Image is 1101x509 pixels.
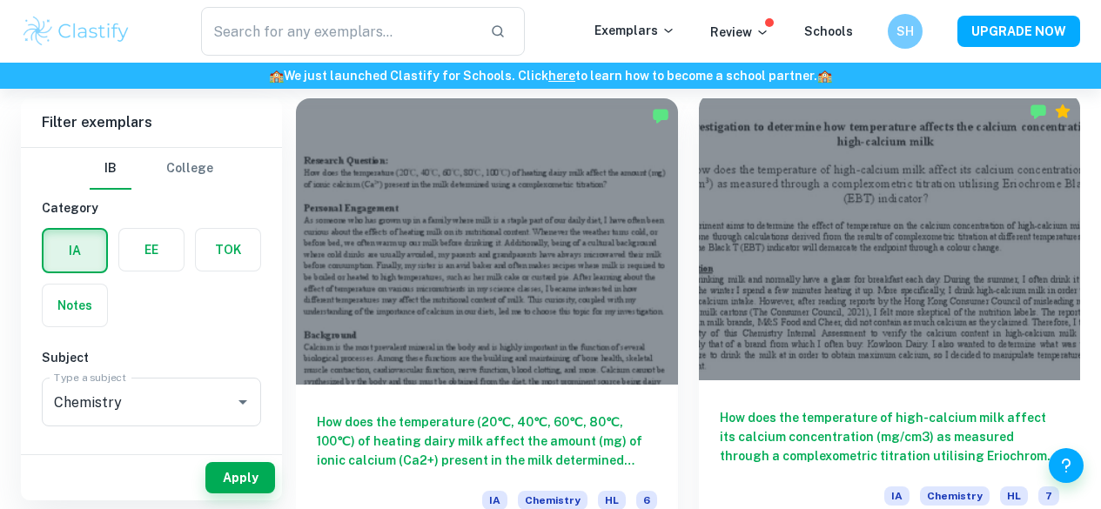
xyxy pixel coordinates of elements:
h6: Filter exemplars [21,98,282,147]
div: Premium [1054,103,1071,120]
h6: Category [42,198,261,218]
button: UPGRADE NOW [957,16,1080,47]
h6: Subject [42,348,261,367]
button: SH [888,14,923,49]
h6: How does the temperature (20℃, 40℃, 60℃, 80℃, 100℃) of heating dairy milk affect the amount (mg) ... [317,412,657,470]
h6: SH [896,22,916,41]
a: here [548,69,575,83]
span: 🏫 [817,69,832,83]
span: Chemistry [920,486,990,506]
div: Filter type choice [90,148,213,190]
a: Schools [804,24,853,38]
span: HL [1000,486,1028,506]
span: 🏫 [269,69,284,83]
button: Notes [43,285,107,326]
button: Open [231,390,255,414]
button: EE [119,229,184,271]
img: Marked [1030,103,1047,120]
span: 7 [1038,486,1059,506]
h6: How does the temperature of high-calcium milk affect its calcium concentration (mg/cm3) as measur... [720,408,1060,465]
button: Apply [205,462,275,493]
button: College [166,148,213,190]
label: Type a subject [54,370,126,385]
span: IA [884,486,910,506]
p: Review [710,23,769,42]
button: TOK [196,229,260,271]
img: Marked [652,107,669,124]
button: Help and Feedback [1049,448,1084,483]
button: IB [90,148,131,190]
h6: We just launched Clastify for Schools. Click to learn how to become a school partner. [3,66,1098,85]
button: IA [44,230,106,271]
input: Search for any exemplars... [201,7,476,56]
img: Clastify logo [21,14,131,49]
p: Exemplars [594,21,675,40]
